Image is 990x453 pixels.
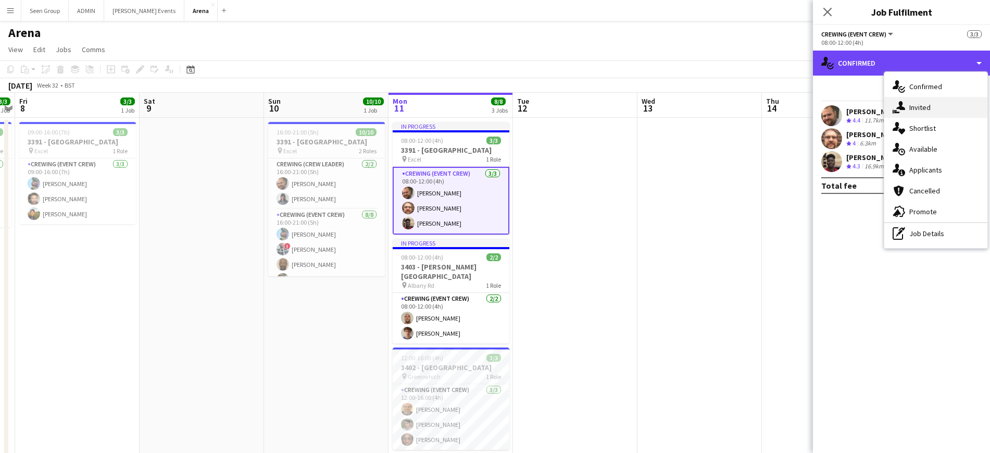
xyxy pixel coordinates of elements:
[884,139,987,160] div: Available
[364,106,383,114] div: 1 Job
[34,147,48,155] span: Excel
[884,76,987,97] div: Confirmed
[846,153,904,162] div: [PERSON_NAME]
[766,96,779,106] span: Thu
[393,122,509,130] div: In progress
[516,102,529,114] span: 12
[363,97,384,105] span: 10/10
[486,373,501,381] span: 1 Role
[268,96,281,106] span: Sun
[393,145,509,155] h3: 3391 - [GEOGRAPHIC_DATA]
[884,118,987,139] div: Shortlist
[34,81,60,89] span: Week 32
[393,239,509,247] div: In progress
[486,137,501,144] span: 3/3
[82,45,105,54] span: Comms
[642,96,655,106] span: Wed
[284,243,291,249] span: !
[393,293,509,344] app-card-role: Crewing (Event Crew)2/208:00-12:00 (4h)[PERSON_NAME][PERSON_NAME]
[56,45,71,54] span: Jobs
[393,96,407,106] span: Mon
[19,96,28,106] span: Fri
[142,102,155,114] span: 9
[18,102,28,114] span: 8
[486,281,501,289] span: 1 Role
[853,162,860,170] span: 4.3
[268,209,385,353] app-card-role: Crewing (Event Crew)8/816:00-21:00 (5h)[PERSON_NAME]![PERSON_NAME][PERSON_NAME][PERSON_NAME]
[393,363,509,372] h3: 3402 - [GEOGRAPHIC_DATA]
[19,122,136,224] app-job-card: 09:00-16:00 (7h)3/33391 - [GEOGRAPHIC_DATA] Excel1 RoleCrewing (Event Crew)3/309:00-16:00 (7h)[PE...
[21,1,69,21] button: Seen Group
[393,384,509,450] app-card-role: Crewing (Event Crew)3/312:00-16:00 (4h)[PERSON_NAME][PERSON_NAME][PERSON_NAME]
[765,102,779,114] span: 14
[4,43,27,56] a: View
[33,45,45,54] span: Edit
[144,96,155,106] span: Sat
[356,128,377,136] span: 10/10
[268,137,385,146] h3: 3391 - [GEOGRAPHIC_DATA]
[408,373,441,381] span: Greenwhich
[401,253,443,261] span: 08:00-12:00 (4h)
[401,137,443,144] span: 08:00-12:00 (4h)
[821,30,886,38] span: Crewing (Event Crew)
[853,116,860,124] span: 4.4
[393,348,509,450] app-job-card: 12:00-16:00 (4h)3/33402 - [GEOGRAPHIC_DATA] Greenwhich1 RoleCrewing (Event Crew)3/312:00-16:00 (4...
[120,97,135,105] span: 3/3
[813,51,990,76] div: Confirmed
[486,253,501,261] span: 2/2
[846,107,904,116] div: [PERSON_NAME]
[8,80,32,91] div: [DATE]
[393,122,509,235] app-job-card: In progress08:00-12:00 (4h)3/33391 - [GEOGRAPHIC_DATA] Excel1 RoleCrewing (Event Crew)3/308:00-12...
[121,106,134,114] div: 1 Job
[69,1,104,21] button: ADMIN
[113,128,128,136] span: 3/3
[492,106,508,114] div: 3 Jobs
[52,43,76,56] a: Jobs
[78,43,109,56] a: Comms
[884,223,987,244] div: Job Details
[884,97,987,118] div: Invited
[821,30,895,38] button: Crewing (Event Crew)
[821,180,857,191] div: Total fee
[967,30,982,38] span: 3/3
[862,116,886,125] div: 11.7km
[486,354,501,362] span: 3/3
[813,5,990,19] h3: Job Fulfilment
[268,122,385,276] app-job-card: 16:00-21:00 (5h)10/103391 - [GEOGRAPHIC_DATA] Excel2 RolesCrewing (Crew Leader)2/216:00-21:00 (5h...
[640,102,655,114] span: 13
[104,1,184,21] button: [PERSON_NAME] Events
[862,162,886,171] div: 16.9km
[29,43,49,56] a: Edit
[184,1,218,21] button: Arena
[884,160,987,180] div: Applicants
[858,139,878,148] div: 6.3km
[359,147,377,155] span: 2 Roles
[491,97,506,105] span: 8/8
[393,239,509,344] app-job-card: In progress08:00-12:00 (4h)2/23403 - [PERSON_NAME][GEOGRAPHIC_DATA] Albany Rd1 RoleCrewing (Event...
[267,102,281,114] span: 10
[393,262,509,281] h3: 3403 - [PERSON_NAME][GEOGRAPHIC_DATA]
[853,139,856,147] span: 4
[283,147,297,155] span: Excel
[401,354,443,362] span: 12:00-16:00 (4h)
[393,167,509,235] app-card-role: Crewing (Event Crew)3/308:00-12:00 (4h)[PERSON_NAME][PERSON_NAME][PERSON_NAME]
[408,281,434,289] span: Albany Rd
[65,81,75,89] div: BST
[884,180,987,201] div: Cancelled
[8,45,23,54] span: View
[517,96,529,106] span: Tue
[19,158,136,224] app-card-role: Crewing (Event Crew)3/309:00-16:00 (7h)[PERSON_NAME][PERSON_NAME][PERSON_NAME]
[277,128,319,136] span: 16:00-21:00 (5h)
[884,201,987,222] div: Promote
[19,137,136,146] h3: 3391 - [GEOGRAPHIC_DATA]
[821,39,982,46] div: 08:00-12:00 (4h)
[408,155,421,163] span: Excel
[268,158,385,209] app-card-role: Crewing (Crew Leader)2/216:00-21:00 (5h)[PERSON_NAME][PERSON_NAME]
[846,130,901,139] div: [PERSON_NAME]
[112,147,128,155] span: 1 Role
